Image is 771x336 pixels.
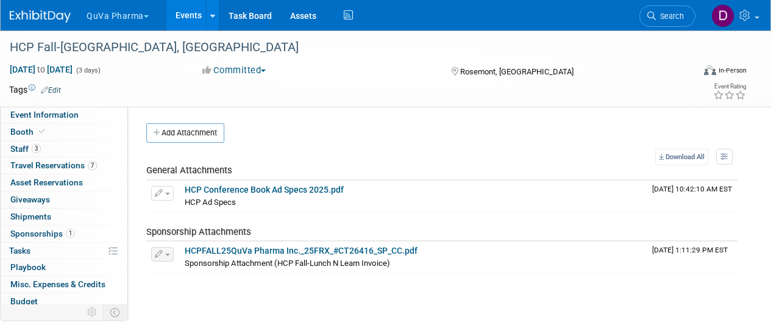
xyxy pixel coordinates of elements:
[639,5,695,27] a: Search
[10,144,41,154] span: Staff
[10,110,79,120] span: Event Information
[1,157,127,174] a: Travel Reservations7
[1,243,127,259] a: Tasks
[146,226,251,237] span: Sponsorship Attachments
[1,191,127,208] a: Giveaways
[460,67,574,76] span: Rosemont, [GEOGRAPHIC_DATA]
[10,127,48,137] span: Booth
[1,107,127,123] a: Event Information
[66,229,75,238] span: 1
[655,149,708,165] a: Download All
[41,86,61,95] a: Edit
[1,124,127,140] a: Booth
[10,296,38,306] span: Budget
[9,64,73,75] span: [DATE] [DATE]
[10,195,50,204] span: Giveaways
[198,64,271,77] button: Committed
[1,276,127,293] a: Misc. Expenses & Credits
[10,262,46,272] span: Playbook
[711,4,734,27] img: Danielle Mitchell
[185,198,236,207] span: HCP Ad Specs
[718,66,747,75] div: In-Person
[32,144,41,153] span: 3
[82,304,103,320] td: Personalize Event Tab Strip
[5,37,684,59] div: HCP Fall-[GEOGRAPHIC_DATA], [GEOGRAPHIC_DATA]
[185,259,390,268] span: Sponsorship Attachment (HCP Fall-Lunch N Learn Invoice)
[647,241,737,272] td: Upload Timestamp
[1,226,127,242] a: Sponsorships1
[39,128,45,135] i: Booth reservation complete
[1,259,127,276] a: Playbook
[656,12,684,21] span: Search
[185,185,344,195] a: HCP Conference Book Ad Specs 2025.pdf
[9,84,61,96] td: Tags
[10,160,97,170] span: Travel Reservations
[185,246,417,256] a: HCPFALL25QuVa Pharma Inc._25FRX_#CT26416_SP_CC.pdf
[639,63,747,82] div: Event Format
[1,293,127,310] a: Budget
[652,185,732,193] span: Upload Timestamp
[1,174,127,191] a: Asset Reservations
[713,84,746,90] div: Event Rating
[1,141,127,157] a: Staff3
[75,66,101,74] span: (3 days)
[10,10,71,23] img: ExhibitDay
[9,246,30,256] span: Tasks
[146,165,232,176] span: General Attachments
[10,212,51,221] span: Shipments
[10,279,105,289] span: Misc. Expenses & Credits
[146,123,224,143] button: Add Attachment
[35,65,47,74] span: to
[704,65,716,75] img: Format-Inperson.png
[103,304,128,320] td: Toggle Event Tabs
[647,181,737,211] td: Upload Timestamp
[10,177,83,187] span: Asset Reservations
[1,209,127,225] a: Shipments
[652,246,728,254] span: Upload Timestamp
[88,161,97,170] span: 7
[10,229,75,238] span: Sponsorships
